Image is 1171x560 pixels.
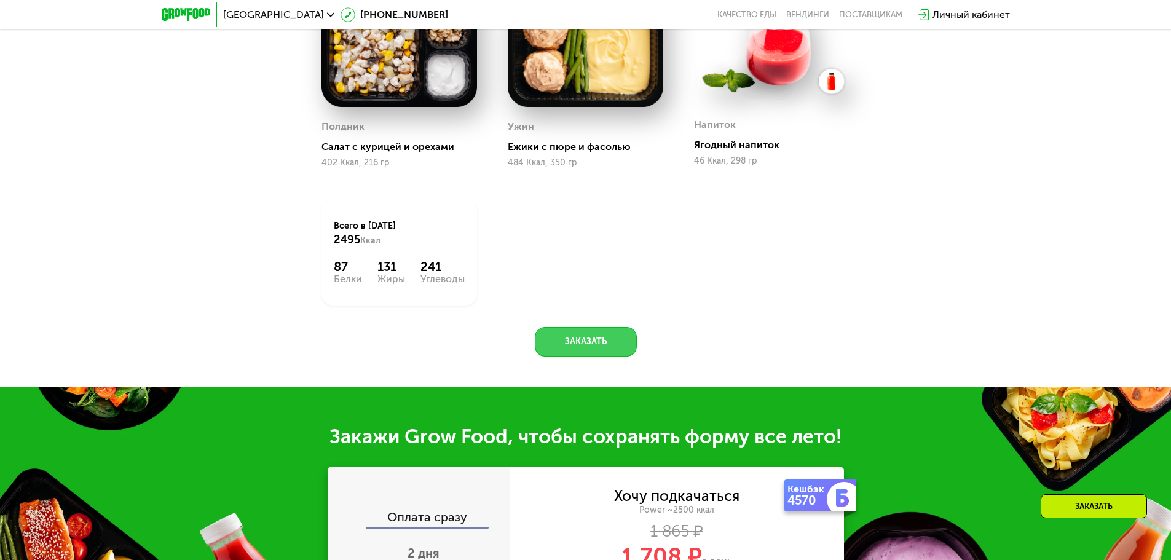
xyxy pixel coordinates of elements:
div: Кешбэк [787,484,829,494]
span: 2495 [334,233,360,246]
div: 131 [377,259,405,274]
div: Салат с курицей и орехами [321,141,487,153]
div: Всего в [DATE] [334,220,465,247]
div: Жиры [377,274,405,284]
div: Оплата сразу [329,511,510,527]
div: Хочу подкачаться [614,489,739,503]
a: Качество еды [717,10,776,20]
a: [PHONE_NUMBER] [341,7,448,22]
div: Напиток [694,116,736,134]
div: Ягодный напиток [694,139,859,151]
div: Углеводы [420,274,465,284]
div: 46 Ккал, 298 гр [694,156,850,166]
span: [GEOGRAPHIC_DATA] [223,10,324,20]
div: Полдник [321,117,365,136]
div: поставщикам [839,10,902,20]
div: 1 865 ₽ [510,525,844,538]
div: 87 [334,259,362,274]
div: Белки [334,274,362,284]
div: 241 [420,259,465,274]
span: Ккал [360,235,380,246]
div: 402 Ккал, 216 гр [321,158,477,168]
div: Power ~2500 ккал [510,505,844,516]
div: Заказать [1041,494,1147,518]
div: Личный кабинет [932,7,1010,22]
button: Заказать [535,327,637,357]
div: 4570 [787,494,829,507]
div: 484 Ккал, 350 гр [508,158,663,168]
div: Ужин [508,117,534,136]
a: Вендинги [786,10,829,20]
div: Ежики с пюре и фасолью [508,141,673,153]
